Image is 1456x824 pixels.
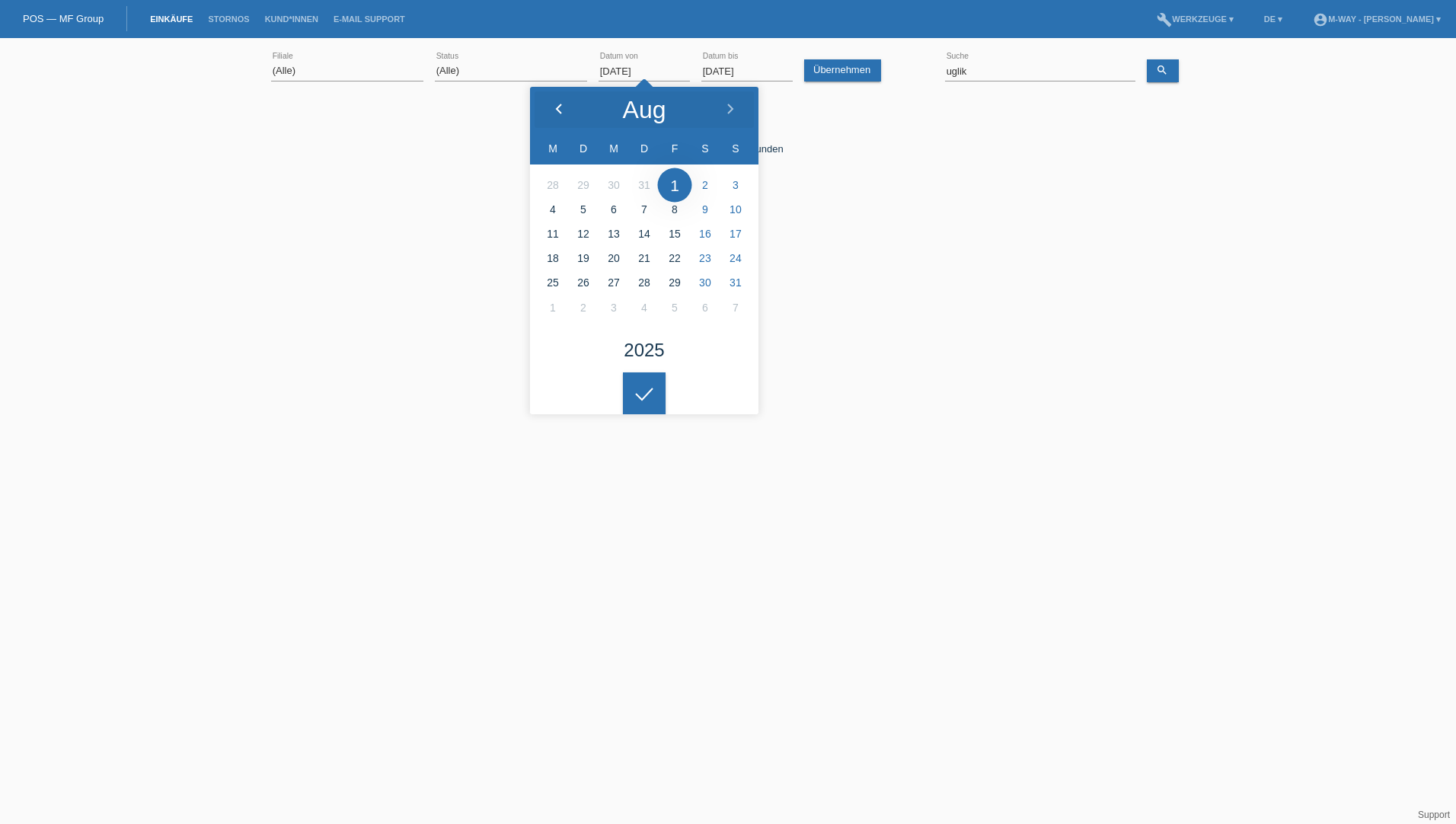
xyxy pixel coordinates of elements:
a: Übernehmen [804,59,881,81]
i: search [1156,64,1168,76]
div: Aug [623,97,666,122]
div: Keine Einkäufe gefunden [271,120,1185,155]
i: account_circle [1313,12,1328,27]
a: Einkäufe [142,14,200,24]
i: build [1157,12,1172,27]
a: E-Mail Support [326,14,413,24]
div: 2025 [624,341,664,359]
a: Kund*innen [257,14,326,24]
a: POS — MF Group [23,13,104,24]
a: account_circlem-way - [PERSON_NAME] ▾ [1305,14,1448,24]
a: DE ▾ [1256,14,1290,24]
a: buildWerkzeuge ▾ [1149,14,1241,24]
a: search [1147,59,1179,82]
a: Stornos [200,14,257,24]
a: Support [1418,810,1450,820]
